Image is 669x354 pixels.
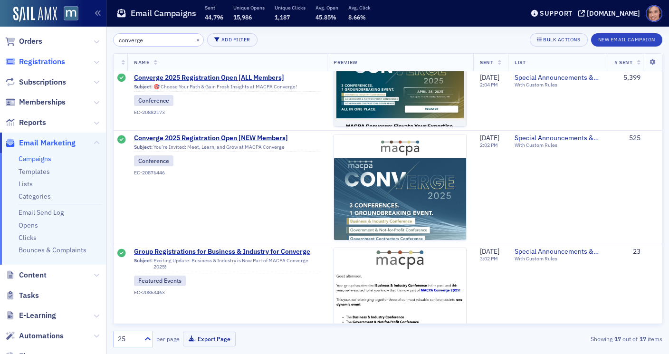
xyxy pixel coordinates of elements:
[480,73,499,82] span: [DATE]
[480,247,499,256] span: [DATE]
[19,246,86,254] a: Bounces & Complaints
[19,167,50,176] a: Templates
[5,331,64,341] a: Automations
[117,74,126,83] div: Sent
[5,310,56,321] a: E-Learning
[480,59,493,66] span: Sent
[315,4,338,11] p: Avg. Open
[113,33,204,47] input: Search…
[614,59,632,66] span: # Sent
[646,5,662,22] span: Profile
[480,255,498,262] time: 3:02 PM
[614,248,640,256] div: 23
[587,9,640,18] div: [DOMAIN_NAME]
[5,117,46,128] a: Reports
[19,57,65,67] span: Registrations
[480,134,499,142] span: [DATE]
[57,6,78,22] a: View Homepage
[134,109,320,115] div: EC-20882173
[480,142,498,148] time: 2:02 PM
[205,4,223,11] p: Sent
[134,134,320,143] a: Converge 2025 Registration Open [NEW Members]
[207,33,258,47] button: Add Filter
[19,270,47,280] span: Content
[134,144,153,150] span: Subject:
[134,74,320,82] a: Converge 2025 Registration Open [ALL Members]
[134,258,153,270] span: Subject:
[134,144,320,153] div: You're Invited: Meet, Learn, and Grow at MACPA Converge
[5,270,47,280] a: Content
[131,8,196,19] h1: Email Campaigns
[19,331,64,341] span: Automations
[5,77,66,87] a: Subscriptions
[117,249,126,258] div: Sent
[315,13,336,21] span: 45.85%
[5,290,39,301] a: Tasks
[612,335,622,343] strong: 17
[515,134,601,143] a: Special Announcements & Special Event Invitations
[134,289,320,296] div: EC-20863463
[19,36,42,47] span: Orders
[156,335,180,343] label: per page
[515,82,601,88] div: With Custom Rules
[134,276,186,286] div: Featured Events
[515,74,601,82] a: Special Announcements & Special Event Invitations
[13,7,57,22] img: SailAMX
[19,97,66,107] span: Memberships
[19,117,46,128] span: Reports
[515,256,601,262] div: With Custom Rules
[194,35,202,44] button: ×
[348,13,366,21] span: 8.66%
[540,9,573,18] div: Support
[486,335,662,343] div: Showing out of items
[134,170,320,176] div: EC-20876446
[480,82,498,88] time: 2:04 PM
[134,59,149,66] span: Name
[134,248,320,256] a: Group Registrations for Business & Industry for Converge
[233,4,265,11] p: Unique Opens
[19,233,37,242] a: Clicks
[134,258,320,272] div: Exciting Update: Business & Industry is Now Part of MACPA Converge 2025!
[348,4,371,11] p: Avg. Click
[19,310,56,321] span: E-Learning
[614,134,640,143] div: 525
[19,290,39,301] span: Tasks
[134,155,173,166] div: Conference
[19,180,33,188] a: Lists
[5,97,66,107] a: Memberships
[578,10,643,17] button: [DOMAIN_NAME]
[614,74,640,82] div: 5,399
[515,248,601,256] span: Special Announcements & Special Event Invitations
[64,6,78,21] img: SailAMX
[233,13,252,21] span: 15,986
[183,332,236,346] button: Export Page
[543,37,580,42] div: Bulk Actions
[118,334,139,344] div: 25
[19,208,64,217] a: Email Send Log
[334,59,358,66] span: Preview
[275,13,290,21] span: 1,187
[19,192,51,201] a: Categories
[117,135,126,145] div: Sent
[515,142,601,148] div: With Custom Rules
[19,154,51,163] a: Campaigns
[134,96,173,106] div: Conference
[134,84,153,90] span: Subject:
[19,77,66,87] span: Subscriptions
[515,59,526,66] span: List
[5,57,65,67] a: Registrations
[205,13,223,21] span: 44,796
[134,84,320,92] div: 🎯 Choose Your Path & Gain Fresh Insights at MACPA Converge!
[530,33,587,47] button: Bulk Actions
[591,33,662,47] button: New Email Campaign
[275,4,306,11] p: Unique Clicks
[638,335,648,343] strong: 17
[19,221,38,230] a: Opens
[591,35,662,43] a: New Email Campaign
